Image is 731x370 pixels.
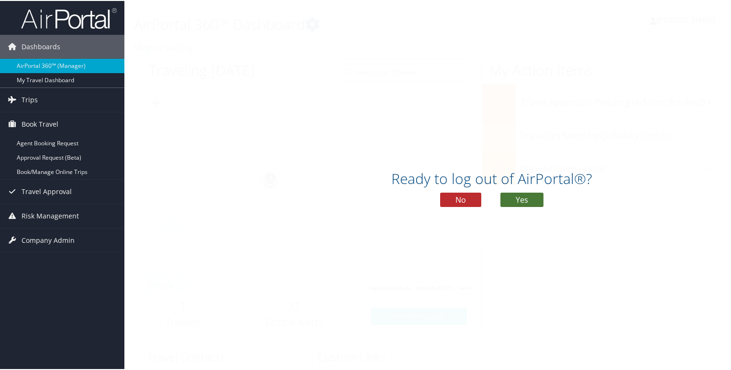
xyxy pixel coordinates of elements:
[22,34,60,58] span: Dashboards
[22,87,38,111] span: Trips
[22,179,72,203] span: Travel Approval
[440,192,481,206] button: No
[22,111,58,135] span: Book Travel
[22,228,75,251] span: Company Admin
[21,6,117,29] img: airportal-logo.png
[22,203,79,227] span: Risk Management
[500,192,543,206] button: Yes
